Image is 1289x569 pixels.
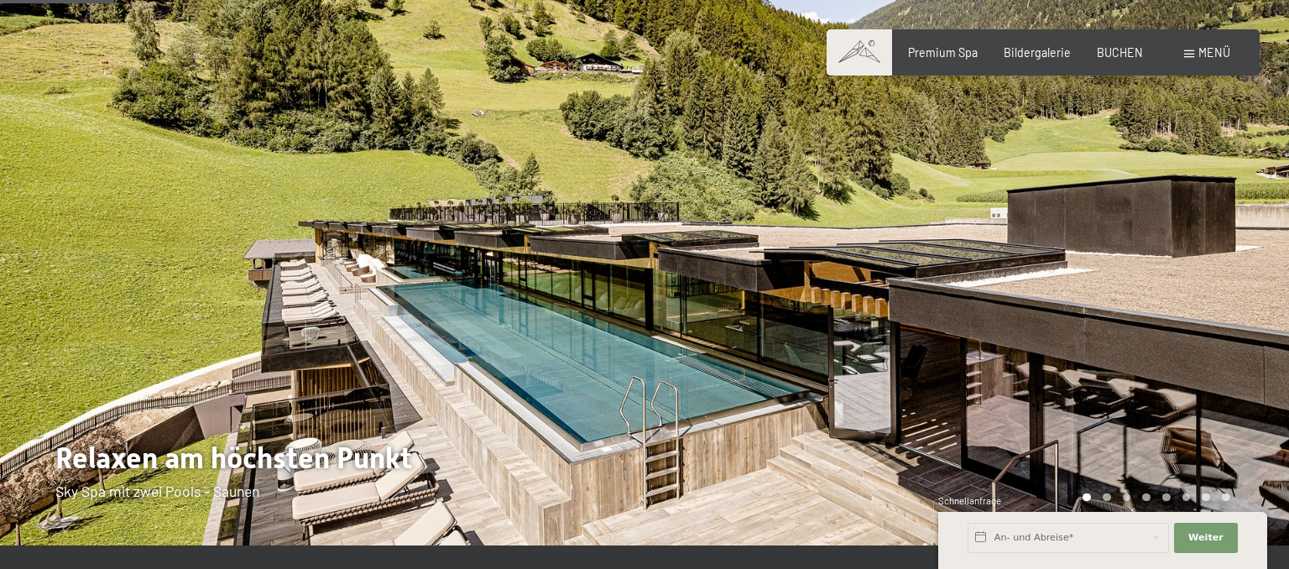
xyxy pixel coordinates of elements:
div: Carousel Page 3 [1123,493,1131,502]
div: Carousel Page 2 [1103,493,1111,502]
div: Carousel Page 5 [1162,493,1171,502]
div: Carousel Page 8 [1222,493,1230,502]
button: Weiter [1174,523,1238,553]
a: BUCHEN [1097,45,1143,60]
div: Carousel Page 4 [1142,493,1151,502]
span: Schnellanfrage [938,495,1001,506]
a: Premium Spa [908,45,978,60]
span: Menü [1198,45,1230,60]
div: Carousel Page 7 [1202,493,1210,502]
div: Carousel Page 1 (Current Slide) [1083,493,1091,502]
div: Carousel Page 6 [1182,493,1191,502]
div: Carousel Pagination [1077,493,1229,502]
a: Bildergalerie [1004,45,1071,60]
span: Weiter [1188,531,1224,545]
